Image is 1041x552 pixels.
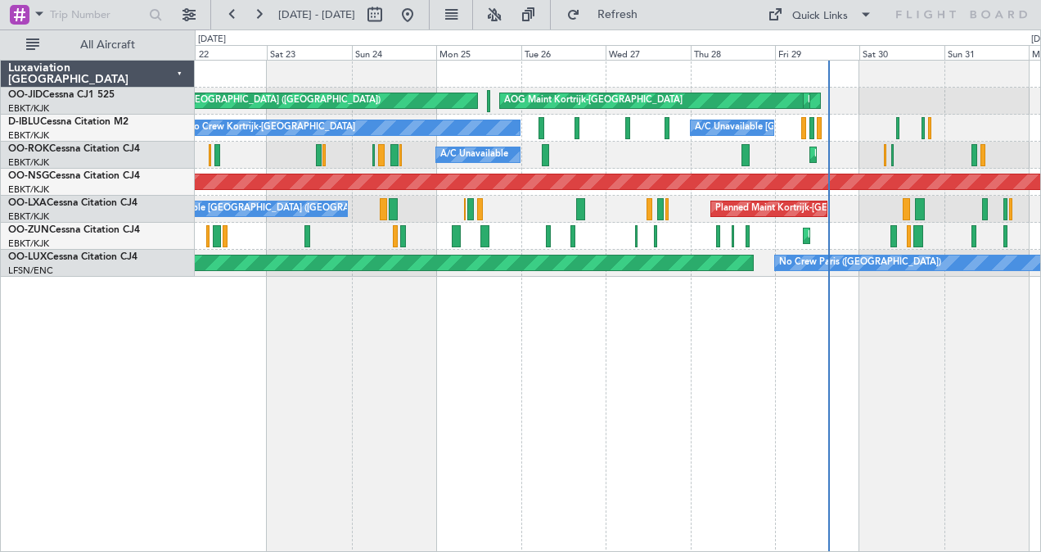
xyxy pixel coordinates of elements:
[183,45,267,60] div: Fri 22
[521,45,606,60] div: Tue 26
[440,143,508,167] div: A/C Unavailable
[267,45,351,60] div: Sat 23
[808,224,998,248] div: Planned Maint Kortrijk-[GEOGRAPHIC_DATA]
[8,198,47,208] span: OO-LXA
[187,115,355,140] div: No Crew Kortrijk-[GEOGRAPHIC_DATA]
[137,197,442,221] div: A/C Unavailable [GEOGRAPHIC_DATA] ([GEOGRAPHIC_DATA] National)
[584,9,652,20] span: Refresh
[8,102,49,115] a: EBKT/KJK
[8,171,49,181] span: OO-NSG
[8,90,115,100] a: OO-JIDCessna CJ1 525
[808,88,998,113] div: Planned Maint Kortrijk-[GEOGRAPHIC_DATA]
[779,251,941,275] div: No Crew Paris ([GEOGRAPHIC_DATA])
[8,129,49,142] a: EBKT/KJK
[814,143,1005,167] div: Planned Maint Kortrijk-[GEOGRAPHIC_DATA]
[944,45,1029,60] div: Sun 31
[691,45,775,60] div: Thu 28
[775,45,859,60] div: Fri 29
[8,183,49,196] a: EBKT/KJK
[8,144,140,154] a: OO-ROKCessna Citation CJ4
[8,156,49,169] a: EBKT/KJK
[198,33,226,47] div: [DATE]
[8,117,40,127] span: D-IBLU
[759,2,881,28] button: Quick Links
[436,45,520,60] div: Mon 25
[8,90,43,100] span: OO-JID
[559,2,657,28] button: Refresh
[18,32,178,58] button: All Aircraft
[8,252,137,262] a: OO-LUXCessna Citation CJ4
[715,197,906,221] div: Planned Maint Kortrijk-[GEOGRAPHIC_DATA]
[8,171,140,181] a: OO-NSGCessna Citation CJ4
[606,45,690,60] div: Wed 27
[792,8,848,25] div: Quick Links
[695,115,956,140] div: A/C Unavailable [GEOGRAPHIC_DATA]-[GEOGRAPHIC_DATA]
[50,2,144,27] input: Trip Number
[8,225,140,235] a: OO-ZUNCessna Citation CJ4
[278,7,355,22] span: [DATE] - [DATE]
[43,39,173,51] span: All Aircraft
[8,117,128,127] a: D-IBLUCessna Citation M2
[504,88,683,113] div: AOG Maint Kortrijk-[GEOGRAPHIC_DATA]
[352,45,436,60] div: Sun 24
[8,210,49,223] a: EBKT/KJK
[859,45,944,60] div: Sat 30
[123,88,381,113] div: Planned Maint [GEOGRAPHIC_DATA] ([GEOGRAPHIC_DATA])
[8,225,49,235] span: OO-ZUN
[8,265,53,277] a: LFSN/ENC
[8,144,49,154] span: OO-ROK
[8,252,47,262] span: OO-LUX
[8,198,137,208] a: OO-LXACessna Citation CJ4
[8,238,49,250] a: EBKT/KJK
